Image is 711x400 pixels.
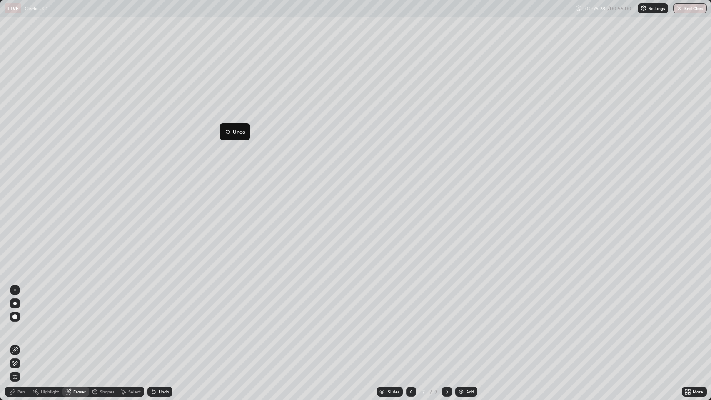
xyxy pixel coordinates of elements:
[673,3,707,13] button: End Class
[128,390,141,394] div: Select
[419,389,428,394] div: 7
[458,388,464,395] img: add-slide-button
[159,390,169,394] div: Undo
[649,6,665,10] p: Settings
[25,5,48,12] p: Circle - 01
[73,390,86,394] div: Eraser
[676,5,683,12] img: end-class-cross
[434,388,439,395] div: 7
[693,390,703,394] div: More
[388,390,399,394] div: Slides
[640,5,647,12] img: class-settings-icons
[7,5,19,12] p: LIVE
[223,127,247,137] button: Undo
[10,374,20,379] span: Erase all
[429,389,432,394] div: /
[17,390,25,394] div: Pen
[233,128,245,135] p: Undo
[100,390,114,394] div: Shapes
[466,390,474,394] div: Add
[41,390,59,394] div: Highlight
